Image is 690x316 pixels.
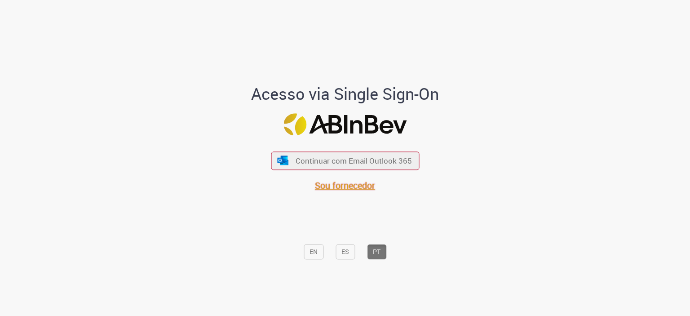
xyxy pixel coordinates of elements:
[296,156,412,166] span: Continuar com Email Outlook 365
[304,245,323,260] button: EN
[315,179,375,191] a: Sou fornecedor
[336,245,355,260] button: ES
[271,151,419,170] button: ícone Azure/Microsoft 360 Continuar com Email Outlook 365
[283,114,407,136] img: Logo ABInBev
[277,156,289,165] img: ícone Azure/Microsoft 360
[367,245,386,260] button: PT
[221,85,470,103] h1: Acesso via Single Sign-On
